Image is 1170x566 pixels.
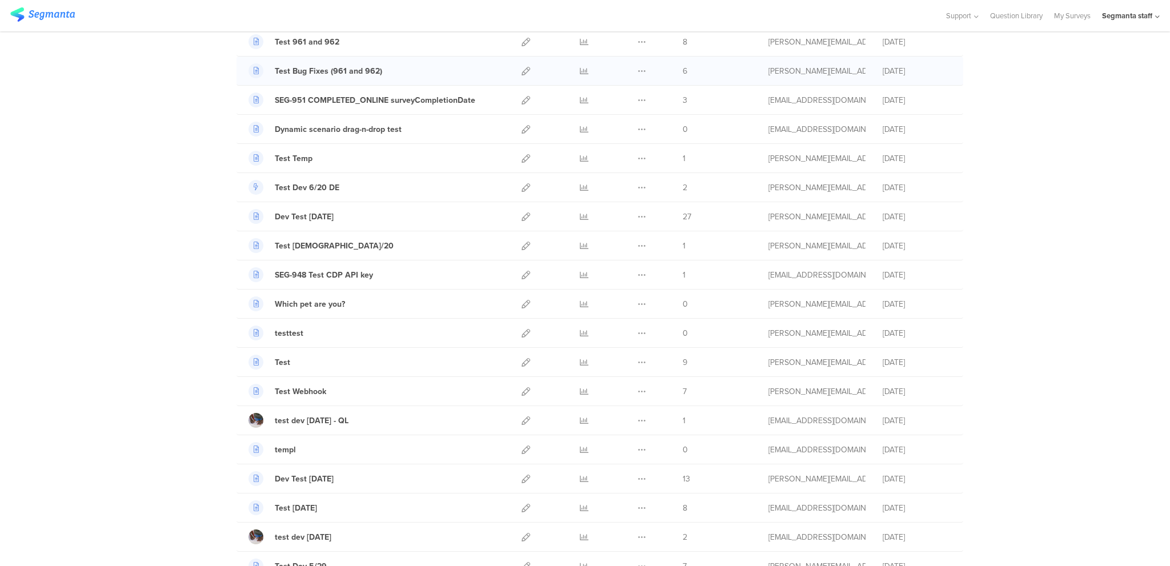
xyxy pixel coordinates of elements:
div: Dev Test 5.29.25 [275,473,334,485]
div: pavel.kornienko@segmanta.com [768,327,866,339]
div: Dev Test 06.20.25 [275,211,334,223]
div: eliran@segmanta.com [768,415,866,427]
span: 7 [683,386,687,398]
div: [DATE] [883,152,951,164]
div: svyatoslav@segmanta.com [768,269,866,281]
div: testtest [275,327,303,339]
div: Test [275,356,290,368]
a: Test Bug Fixes (961 and 962) [249,63,382,78]
div: Test Dev 6/20 DE [275,182,339,194]
span: 1 [683,415,686,427]
div: raymund@segmanta.com [768,356,866,368]
a: templ [249,442,296,457]
a: SEG-951 COMPLETED_ONLINE surveyCompletionDate [249,93,475,107]
div: riel@segmanta.com [768,386,866,398]
a: Test Temp [249,151,312,166]
span: 3 [683,94,687,106]
div: SEG-948 Test CDP API key [275,269,373,281]
span: 13 [683,473,690,485]
div: svyatoslav@segmanta.com [768,94,866,106]
div: riel@segmanta.com [768,211,866,223]
a: testtest [249,326,303,340]
span: 2 [683,182,687,194]
div: [DATE] [883,211,951,223]
div: Test Webhook [275,386,326,398]
a: Test Dev 6/20 DE [249,180,339,195]
div: [DATE] [883,444,951,456]
a: Dev Test [DATE] [249,209,334,224]
div: Test 5.29.25 [275,502,317,514]
span: 6 [683,65,687,77]
span: 8 [683,36,687,48]
a: Test 961 and 962 [249,34,339,49]
span: 0 [683,444,688,456]
a: test dev [DATE] [249,529,331,544]
div: [DATE] [883,327,951,339]
div: pavel.kornienko@segmanta.com [768,298,866,310]
span: 0 [683,123,688,135]
span: Support [946,10,971,21]
span: 8 [683,502,687,514]
div: svyatoslav@segmanta.com [768,123,866,135]
div: [DATE] [883,36,951,48]
a: Dynamic scenario drag-n-drop test [249,122,402,137]
div: templ [275,444,296,456]
a: Test Webhook [249,384,326,399]
div: eliran@segmanta.com [768,444,866,456]
div: [DATE] [883,473,951,485]
div: Test 961 and 962 [275,36,339,48]
div: test dev 29.5.25 [275,531,331,543]
div: raymund@segmanta.com [768,240,866,252]
span: 1 [683,152,686,164]
div: Test Bug Fixes (961 and 962) [275,65,382,77]
div: Test Temp [275,152,312,164]
a: Dev Test [DATE] [249,471,334,486]
div: [DATE] [883,415,951,427]
div: [DATE] [883,298,951,310]
span: 2 [683,531,687,543]
div: [DATE] [883,123,951,135]
span: 1 [683,240,686,252]
a: Which pet are you? [249,296,345,311]
div: riel@segmanta.com [768,473,866,485]
div: Segmanta staff [1102,10,1152,21]
div: [DATE] [883,94,951,106]
a: test dev [DATE] - QL [249,413,348,428]
div: [DATE] [883,356,951,368]
div: raymund@segmanta.com [768,152,866,164]
div: channelle@segmanta.com [768,502,866,514]
div: Test Dev 6/20 [275,240,394,252]
a: Test [DEMOGRAPHIC_DATA]/20 [249,238,394,253]
div: Which pet are you? [275,298,345,310]
img: segmanta logo [10,7,75,22]
div: [DATE] [883,269,951,281]
span: 0 [683,298,688,310]
a: Test [DATE] [249,500,317,515]
div: [DATE] [883,240,951,252]
div: [DATE] [883,182,951,194]
div: [DATE] [883,386,951,398]
div: raymund@segmanta.com [768,182,866,194]
div: [DATE] [883,502,951,514]
div: raymund@segmanta.com [768,36,866,48]
div: [DATE] [883,531,951,543]
div: Dynamic scenario drag-n-drop test [275,123,402,135]
span: 0 [683,327,688,339]
div: test dev 29 may - QL [275,415,348,427]
span: 27 [683,211,691,223]
div: eliran@segmanta.com [768,531,866,543]
a: SEG-948 Test CDP API key [249,267,373,282]
span: 1 [683,269,686,281]
span: 9 [683,356,687,368]
a: Test [249,355,290,370]
div: riel@segmanta.com [768,65,866,77]
div: [DATE] [883,65,951,77]
div: SEG-951 COMPLETED_ONLINE surveyCompletionDate [275,94,475,106]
